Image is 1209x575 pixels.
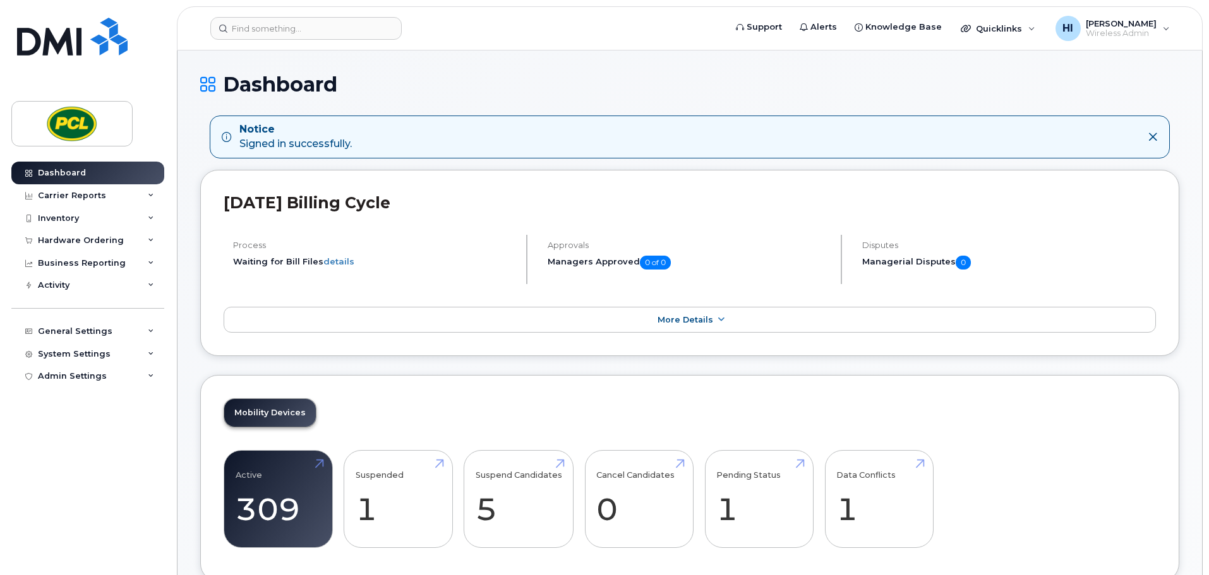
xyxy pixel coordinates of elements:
[356,458,441,541] a: Suspended 1
[236,458,321,541] a: Active 309
[862,256,1156,270] h5: Managerial Disputes
[233,240,515,250] h4: Process
[640,256,671,270] span: 0 of 0
[862,240,1156,250] h4: Disputes
[323,256,354,266] a: details
[239,122,352,151] div: Signed in successfully.
[239,122,352,137] strong: Notice
[233,256,515,268] li: Waiting for Bill Files
[224,193,1156,212] h2: [DATE] Billing Cycle
[716,458,802,541] a: Pending Status 1
[956,256,971,270] span: 0
[476,458,562,541] a: Suspend Candidates 5
[836,458,922,541] a: Data Conflicts 1
[596,458,682,541] a: Cancel Candidates 0
[200,73,1179,95] h1: Dashboard
[548,240,830,250] h4: Approvals
[658,315,713,324] span: More Details
[224,399,316,427] a: Mobility Devices
[548,256,830,270] h5: Managers Approved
